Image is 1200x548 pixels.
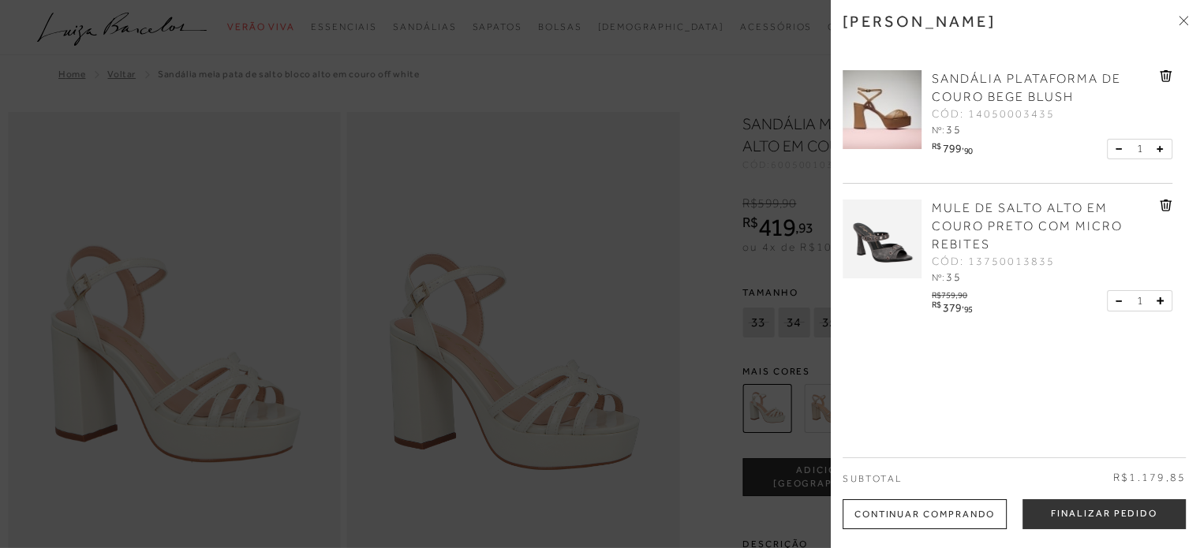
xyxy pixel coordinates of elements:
[1113,470,1186,486] span: R$1.179,85
[932,199,1156,254] a: MULE DE SALTO ALTO EM COURO PRETO COM MICRO REBITES
[932,72,1121,104] span: SANDÁLIA PLATAFORMA DE COURO BEGE BLUSH
[962,300,973,309] i: ,
[932,201,1123,252] span: MULE DE SALTO ALTO EM COURO PRETO COM MICRO REBITES
[932,70,1156,106] a: SANDÁLIA PLATAFORMA DE COURO BEGE BLUSH
[932,106,1055,122] span: CÓD: 14050003435
[932,125,944,136] span: Nº:
[843,499,1007,529] div: Continuar Comprando
[843,199,921,278] img: MULE DE SALTO ALTO EM COURO PRETO COM MICRO REBITES
[1136,293,1142,309] span: 1
[932,286,975,300] div: R$759,90
[932,300,940,309] i: R$
[964,304,973,314] span: 95
[1136,140,1142,157] span: 1
[932,254,1055,270] span: CÓD: 13750013835
[946,123,962,136] span: 35
[943,301,962,314] span: 379
[962,142,973,151] i: ,
[843,70,921,149] img: SANDÁLIA PLATAFORMA DE COURO BEGE BLUSH
[843,473,902,484] span: Subtotal
[946,270,962,283] span: 35
[964,146,973,155] span: 90
[943,142,962,155] span: 799
[932,142,940,151] i: R$
[843,12,996,31] h3: [PERSON_NAME]
[1022,499,1186,529] button: Finalizar Pedido
[932,272,944,283] span: Nº:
